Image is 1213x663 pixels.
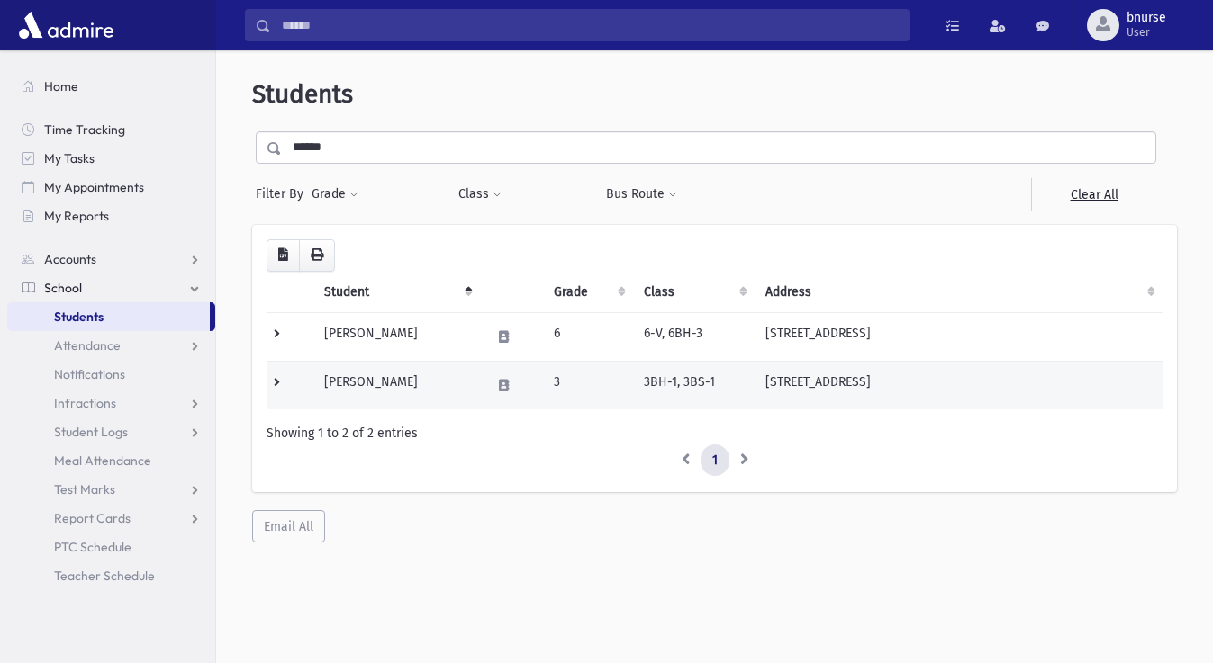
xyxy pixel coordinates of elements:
[1127,25,1166,40] span: User
[7,144,215,173] a: My Tasks
[7,446,215,475] a: Meal Attendance
[44,150,95,166] span: My Tasks
[44,78,78,94] span: Home
[7,302,210,331] a: Students
[299,239,335,272] button: Print
[54,481,115,497] span: Test Marks
[7,533,215,561] a: PTC Schedule
[633,361,755,409] td: 3BH-1, 3BS-1
[44,251,96,267] span: Accounts
[7,331,215,360] a: Attendance
[54,568,155,584] span: Teacher Schedule
[54,539,131,555] span: PTC Schedule
[267,239,300,272] button: CSV
[54,366,125,382] span: Notifications
[311,178,359,211] button: Grade
[313,272,480,313] th: Student: activate to sort column descending
[755,361,1163,409] td: [STREET_ADDRESS]
[633,312,755,361] td: 6-V, 6BH-3
[7,360,215,389] a: Notifications
[1031,178,1156,211] a: Clear All
[755,272,1163,313] th: Address: activate to sort column ascending
[633,272,755,313] th: Class: activate to sort column ascending
[54,309,104,325] span: Students
[44,121,125,138] span: Time Tracking
[44,208,109,224] span: My Reports
[7,202,215,230] a: My Reports
[54,395,116,411] span: Infractions
[54,452,151,469] span: Meal Attendance
[271,9,909,41] input: Search
[7,72,215,101] a: Home
[54,424,128,440] span: Student Logs
[44,179,144,195] span: My Appointments
[543,272,634,313] th: Grade: activate to sort column ascending
[252,79,353,109] span: Students
[7,561,215,590] a: Teacher Schedule
[14,7,118,43] img: AdmirePro
[54,337,121,354] span: Attendance
[7,273,215,302] a: School
[252,510,325,542] button: Email All
[54,510,131,526] span: Report Cards
[457,178,502,211] button: Class
[7,504,215,533] a: Report Cards
[701,444,729,477] a: 1
[7,245,215,273] a: Accounts
[7,417,215,446] a: Student Logs
[313,361,480,409] td: [PERSON_NAME]
[256,184,311,203] span: Filter By
[7,173,215,202] a: My Appointments
[44,280,82,296] span: School
[267,424,1163,443] div: Showing 1 to 2 of 2 entries
[755,312,1163,361] td: [STREET_ADDRESS]
[7,389,215,417] a: Infractions
[7,115,215,144] a: Time Tracking
[605,178,678,211] button: Bus Route
[1127,11,1166,25] span: bnurse
[543,361,634,409] td: 3
[313,312,480,361] td: [PERSON_NAME]
[543,312,634,361] td: 6
[7,475,215,504] a: Test Marks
